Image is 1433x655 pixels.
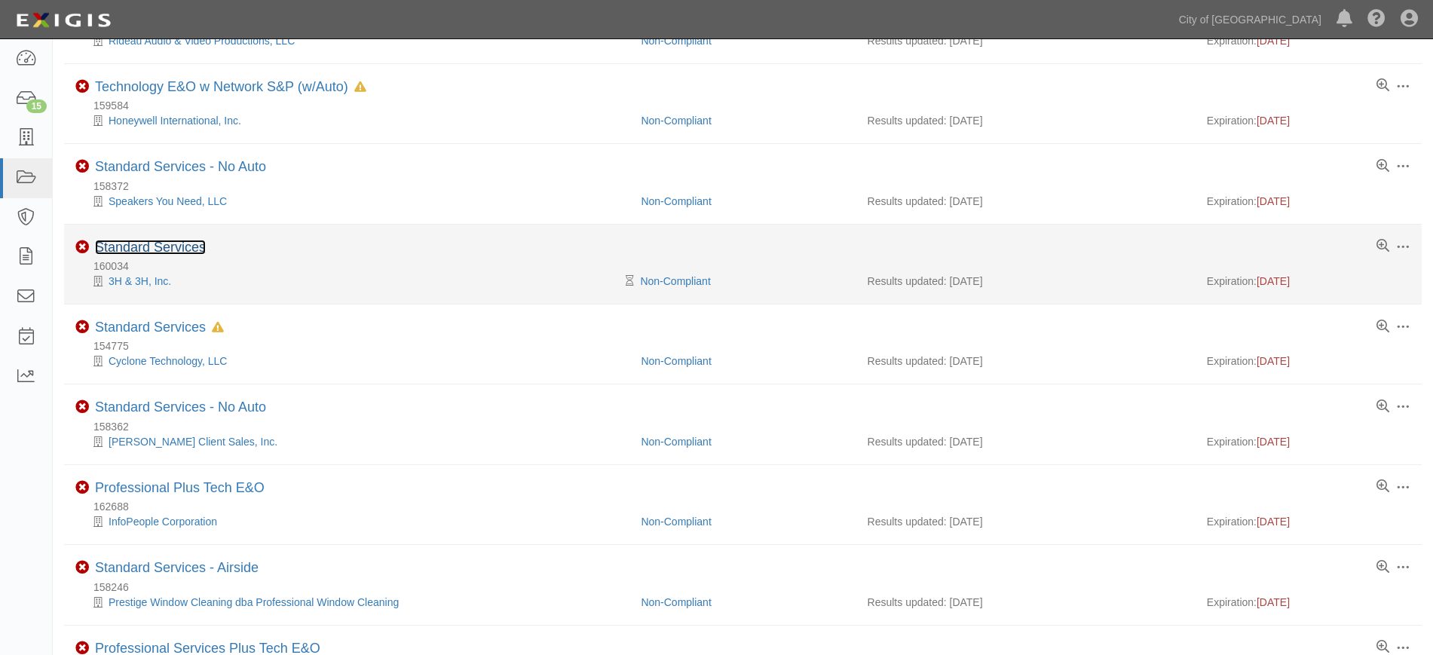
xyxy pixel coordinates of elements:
[109,436,277,448] a: [PERSON_NAME] Client Sales, Inc.
[109,115,241,127] a: Honeywell International, Inc.
[109,195,227,207] a: Speakers You Need, LLC
[1171,5,1329,35] a: City of [GEOGRAPHIC_DATA]
[75,338,1422,354] div: 154775
[641,35,711,47] a: Non-Compliant
[75,274,629,289] div: 3H & 3H, Inc.
[95,560,259,577] div: Standard Services - Airside
[868,514,1184,529] div: Results updated: [DATE]
[95,159,266,174] a: Standard Services - No Auto
[1207,354,1410,369] div: Expiration:
[75,481,89,494] i: Non-Compliant
[95,480,265,497] div: Professional Plus Tech E&O
[95,240,206,256] div: Standard Services
[75,80,89,93] i: Non-Compliant
[109,35,295,47] a: Rideau Audio & Video Productions, LLC
[212,323,224,333] i: In Default since 09/09/2025
[75,194,629,209] div: Speakers You Need, LLC
[75,561,89,574] i: Non-Compliant
[640,275,710,287] a: Non-Compliant
[1257,596,1290,608] span: [DATE]
[75,514,629,529] div: InfoPeople Corporation
[1376,79,1389,93] a: View results summary
[868,274,1184,289] div: Results updated: [DATE]
[95,79,348,94] a: Technology E&O w Network S&P (w/Auto)
[75,160,89,173] i: Non-Compliant
[95,240,206,255] a: Standard Services
[95,480,265,495] a: Professional Plus Tech E&O
[1376,400,1389,414] a: View results summary
[1207,274,1410,289] div: Expiration:
[95,399,266,416] div: Standard Services - No Auto
[109,355,227,367] a: Cyclone Technology, LLC
[1376,160,1389,173] a: View results summary
[1257,355,1290,367] span: [DATE]
[75,419,1422,434] div: 158362
[1367,11,1386,29] i: Help Center - Complianz
[1257,275,1290,287] span: [DATE]
[75,580,1422,595] div: 158246
[95,560,259,575] a: Standard Services - Airside
[95,159,266,176] div: Standard Services - No Auto
[641,516,711,528] a: Non-Compliant
[626,276,634,286] i: Pending Review
[1376,240,1389,253] a: View results summary
[75,240,89,254] i: Non-Compliant
[75,179,1422,194] div: 158372
[1376,641,1389,654] a: View results summary
[95,320,224,336] div: Standard Services
[75,98,1422,113] div: 159584
[75,434,629,449] div: Franklin Covey Client Sales, Inc.
[1257,195,1290,207] span: [DATE]
[109,596,399,608] a: Prestige Window Cleaning dba Professional Window Cleaning
[75,259,1422,274] div: 160034
[109,516,217,528] a: InfoPeople Corporation
[1207,514,1410,529] div: Expiration:
[1207,33,1410,48] div: Expiration:
[868,595,1184,610] div: Results updated: [DATE]
[1376,561,1389,574] a: View results summary
[354,82,366,93] i: In Default since 06/22/2025
[868,194,1184,209] div: Results updated: [DATE]
[95,399,266,415] a: Standard Services - No Auto
[1257,115,1290,127] span: [DATE]
[75,400,89,414] i: Non-Compliant
[641,596,711,608] a: Non-Compliant
[11,7,115,34] img: logo-5460c22ac91f19d4615b14bd174203de0afe785f0fc80cf4dbbc73dc1793850b.png
[1376,320,1389,334] a: View results summary
[641,355,711,367] a: Non-Compliant
[95,320,206,335] a: Standard Services
[26,99,47,113] div: 15
[75,641,89,655] i: Non-Compliant
[75,354,629,369] div: Cyclone Technology, LLC
[1257,436,1290,448] span: [DATE]
[75,320,89,334] i: Non-Compliant
[641,195,711,207] a: Non-Compliant
[641,115,711,127] a: Non-Compliant
[1207,434,1410,449] div: Expiration:
[868,33,1184,48] div: Results updated: [DATE]
[109,275,171,287] a: 3H & 3H, Inc.
[1207,194,1410,209] div: Expiration:
[95,79,366,96] div: Technology E&O w Network S&P (w/Auto)
[1207,113,1410,128] div: Expiration:
[868,113,1184,128] div: Results updated: [DATE]
[1257,35,1290,47] span: [DATE]
[641,436,711,448] a: Non-Compliant
[75,595,629,610] div: Prestige Window Cleaning dba Professional Window Cleaning
[868,354,1184,369] div: Results updated: [DATE]
[75,499,1422,514] div: 162688
[868,434,1184,449] div: Results updated: [DATE]
[75,33,629,48] div: Rideau Audio & Video Productions, LLC
[1257,516,1290,528] span: [DATE]
[75,113,629,128] div: Honeywell International, Inc.
[1376,480,1389,494] a: View results summary
[1207,595,1410,610] div: Expiration:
